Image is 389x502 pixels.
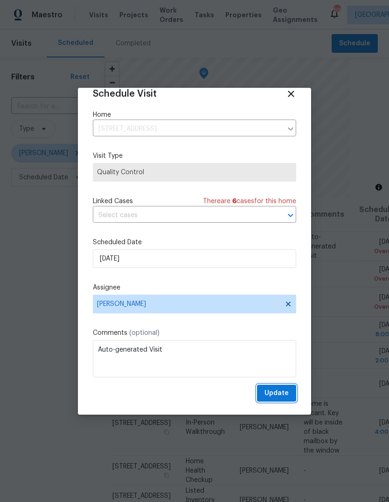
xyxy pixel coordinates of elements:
input: Enter in an address [93,122,282,136]
span: [PERSON_NAME] [97,300,280,308]
label: Visit Type [93,151,296,161]
span: Quality Control [97,168,292,177]
button: Open [284,209,297,222]
span: Close [286,89,296,99]
textarea: Auto-generated Visit [93,340,296,377]
span: 6 [232,198,236,205]
button: Update [257,385,296,402]
label: Scheduled Date [93,238,296,247]
label: Assignee [93,283,296,292]
span: (optional) [129,330,160,336]
label: Home [93,110,296,120]
span: There are case s for this home [203,197,296,206]
span: Update [264,388,289,399]
input: Select cases [93,208,270,223]
label: Comments [93,328,296,338]
span: Schedule Visit [93,89,157,99]
span: Linked Cases [93,197,133,206]
input: M/D/YYYY [93,249,296,268]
